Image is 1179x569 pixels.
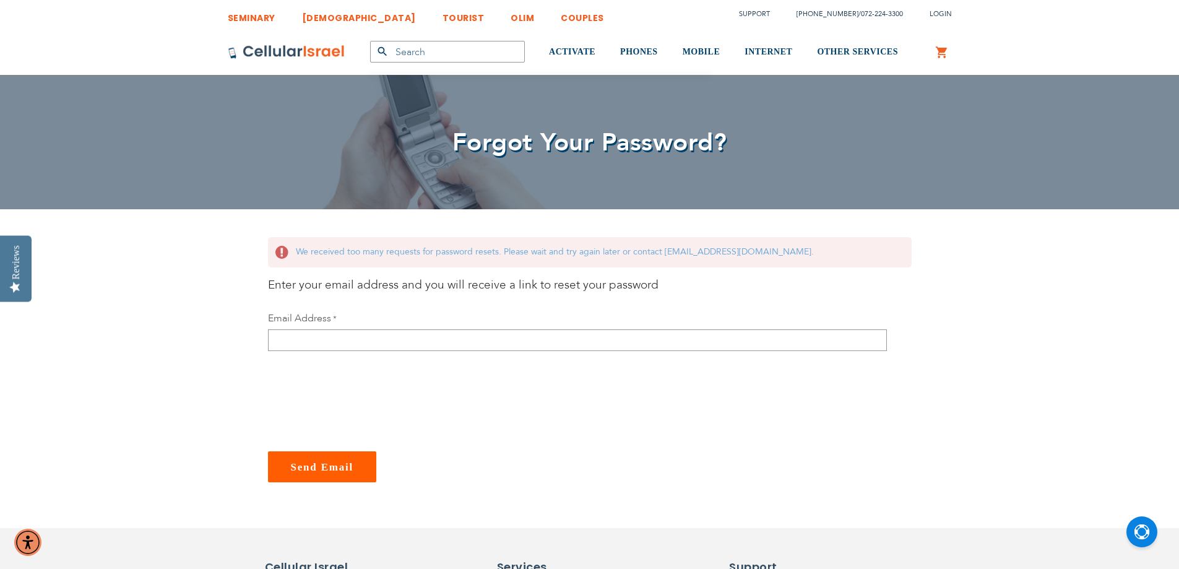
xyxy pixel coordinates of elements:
[784,5,903,23] li: /
[291,461,354,473] span: Send Email
[228,3,275,26] a: SEMINARY
[14,529,41,556] div: Accessibility Menu
[11,245,22,279] div: Reviews
[817,29,898,76] a: OTHER SERVICES
[268,237,912,267] div: We received too many requests for password resets. Please wait and try again later or contact [EM...
[268,311,337,326] label: Email Address
[268,277,887,293] div: Enter your email address and you will receive a link to reset your password
[683,47,720,56] span: MOBILE
[549,29,595,76] a: ACTIVATE
[745,29,792,76] a: INTERNET
[930,9,952,19] span: Login
[745,47,792,56] span: INTERNET
[228,45,345,59] img: Cellular Israel Logo
[620,29,658,76] a: PHONES
[268,375,456,423] iframe: reCAPTCHA
[268,451,377,482] button: Send Email
[370,41,525,63] input: Search
[683,29,720,76] a: MOBILE
[511,3,534,26] a: OLIM
[817,47,898,56] span: OTHER SERVICES
[561,3,604,26] a: COUPLES
[302,3,416,26] a: [DEMOGRAPHIC_DATA]
[861,9,903,19] a: 072-224-3300
[549,47,595,56] span: ACTIVATE
[797,9,858,19] a: [PHONE_NUMBER]
[620,47,658,56] span: PHONES
[452,126,727,160] span: Forgot Your Password?
[443,3,485,26] a: TOURIST
[739,9,770,19] a: Support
